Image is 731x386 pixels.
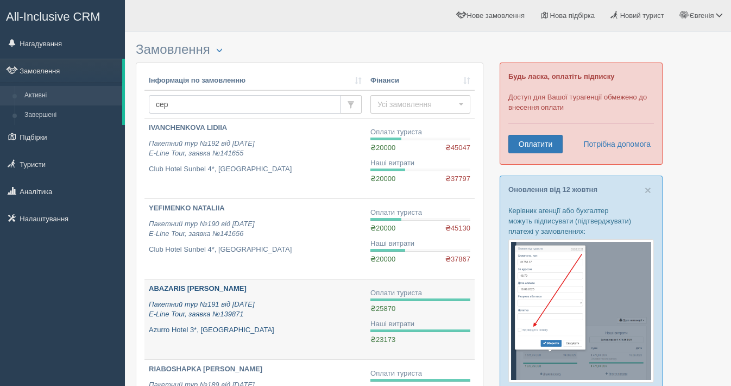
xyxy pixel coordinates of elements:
b: RIABOSHAPKA [PERSON_NAME] [149,365,262,373]
a: All-Inclusive CRM [1,1,124,30]
button: Close [645,184,651,196]
a: Інформація по замовленню [149,76,362,86]
p: Azurro Hotel 3*, [GEOGRAPHIC_DATA] [149,325,362,335]
b: IVANCHENKOVA LIDIIA [149,123,227,132]
a: YEFIMENKO NATALIIA Пакетний тур №190 від [DATE]E-Line Tour, заявка №141656 Club Hotel Sunbel 4*, ... [144,199,366,279]
span: ₴20000 [370,175,395,183]
a: ABAZARIS [PERSON_NAME] Пакетний тур №191 від [DATE]E-Line Tour, заявка №139871 Azurro Hotel 3*, [... [144,279,366,359]
div: Наші витрати [370,158,470,169]
span: Нове замовлення [467,11,524,20]
a: Фінанси [370,76,470,86]
div: Доступ для Вашої турагенції обмежено до внесення оплати [500,63,663,165]
span: Новий турист [620,11,664,20]
span: ₴37797 [445,174,470,184]
span: ₴25870 [370,304,395,313]
div: Оплати туриста [370,288,470,298]
button: Усі замовлення [370,95,470,114]
a: IVANCHENKOVA LIDIIA Пакетний тур №192 від [DATE]E-Line Tour, заявка №141655 Club Hotel Sunbel 4*,... [144,119,366,198]
span: ₴20000 [370,255,395,263]
a: Оплатити [508,135,563,153]
div: Оплати туриста [370,208,470,218]
img: %D0%BF%D1%96%D0%B4%D1%82%D0%B2%D0%B5%D1%80%D0%B4%D0%B6%D0%B5%D0%BD%D0%BD%D1%8F-%D0%BE%D0%BF%D0%BB... [508,239,654,383]
span: Усі замовлення [377,99,456,110]
p: Керівник агенції або бухгалтер можуть підписувати (підтверджувати) платежі у замовленнях: [508,206,654,236]
b: Будь ласка, оплатіть підписку [508,72,614,80]
span: ₴45130 [445,223,470,234]
div: Оплати туриста [370,127,470,138]
p: Club Hotel Sunbel 4*, [GEOGRAPHIC_DATA] [149,164,362,175]
span: × [645,184,651,196]
span: ₴37867 [445,254,470,265]
i: Пакетний тур №192 від [DATE] E-Line Tour, заявка №141655 [149,139,255,158]
span: Євгенія [689,11,714,20]
p: Club Hotel Sunbel 4*, [GEOGRAPHIC_DATA] [149,245,362,255]
span: ₴20000 [370,224,395,232]
span: ₴20000 [370,144,395,152]
div: Наші витрати [370,239,470,249]
span: ₴23173 [370,335,395,344]
a: Активні [20,86,122,105]
a: Завершені [20,105,122,125]
b: YEFIMENKO NATALIIA [149,204,225,212]
span: Нова підбірка [550,11,595,20]
i: Пакетний тур №191 від [DATE] E-Line Tour, заявка №139871 [149,300,255,319]
div: Оплати туриста [370,369,470,379]
span: ₴45047 [445,143,470,153]
div: Наші витрати [370,319,470,329]
a: Потрібна допомога [576,135,651,153]
span: All-Inclusive CRM [6,10,100,23]
input: Пошук за номером замовлення, ПІБ або паспортом туриста [149,95,341,114]
i: Пакетний тур №190 від [DATE] E-Line Tour, заявка №141656 [149,220,255,238]
a: Оновлення від 12 жовтня [508,185,597,194]
b: ABAZARIS [PERSON_NAME] [149,284,247,292]
h3: Замовлення [136,42,483,57]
